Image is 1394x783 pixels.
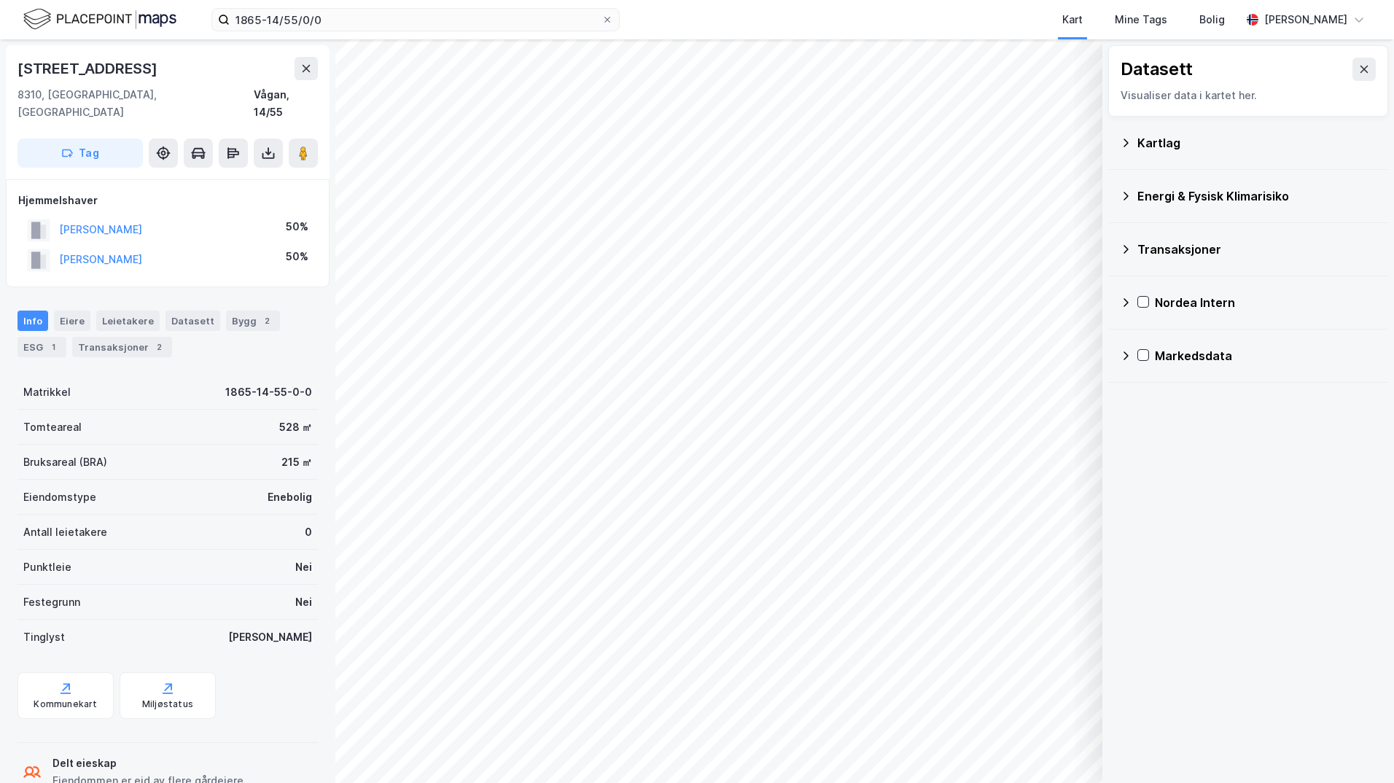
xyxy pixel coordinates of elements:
[17,139,143,168] button: Tag
[17,311,48,331] div: Info
[23,558,71,576] div: Punktleie
[295,593,312,611] div: Nei
[142,698,193,710] div: Miljøstatus
[268,488,312,506] div: Enebolig
[17,57,160,80] div: [STREET_ADDRESS]
[286,218,308,235] div: 50%
[260,313,274,328] div: 2
[23,523,107,541] div: Antall leietakere
[286,248,308,265] div: 50%
[1121,87,1376,104] div: Visualiser data i kartet her.
[1137,241,1377,258] div: Transaksjoner
[305,523,312,541] div: 0
[46,340,61,354] div: 1
[23,593,80,611] div: Festegrunn
[17,337,66,357] div: ESG
[18,192,317,209] div: Hjemmelshaver
[1121,58,1193,81] div: Datasett
[52,755,244,772] div: Delt eieskap
[254,86,318,121] div: Vågan, 14/55
[166,311,220,331] div: Datasett
[228,628,312,646] div: [PERSON_NAME]
[1264,11,1347,28] div: [PERSON_NAME]
[1062,11,1083,28] div: Kart
[23,7,176,32] img: logo.f888ab2527a4732fd821a326f86c7f29.svg
[281,453,312,471] div: 215 ㎡
[23,383,71,401] div: Matrikkel
[1155,294,1377,311] div: Nordea Intern
[23,488,96,506] div: Eiendomstype
[230,9,601,31] input: Søk på adresse, matrikkel, gårdeiere, leietakere eller personer
[152,340,166,354] div: 2
[34,698,97,710] div: Kommunekart
[23,418,82,436] div: Tomteareal
[23,628,65,646] div: Tinglyst
[1321,713,1394,783] iframe: Chat Widget
[226,311,280,331] div: Bygg
[17,86,254,121] div: 8310, [GEOGRAPHIC_DATA], [GEOGRAPHIC_DATA]
[96,311,160,331] div: Leietakere
[1155,347,1377,365] div: Markedsdata
[54,311,90,331] div: Eiere
[1137,187,1377,205] div: Energi & Fysisk Klimarisiko
[1137,134,1377,152] div: Kartlag
[279,418,312,436] div: 528 ㎡
[225,383,312,401] div: 1865-14-55-0-0
[23,453,107,471] div: Bruksareal (BRA)
[1115,11,1167,28] div: Mine Tags
[72,337,172,357] div: Transaksjoner
[295,558,312,576] div: Nei
[1199,11,1225,28] div: Bolig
